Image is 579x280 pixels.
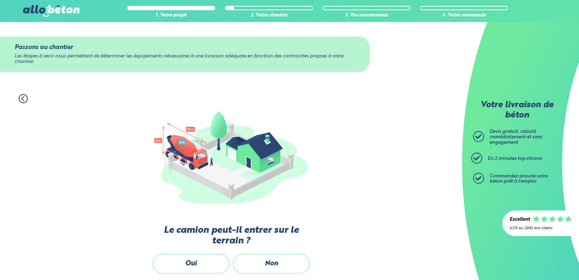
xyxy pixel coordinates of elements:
[514,251,571,272] iframe: Help widget launcher
[225,13,313,18] div: 2. Votre chantier
[233,254,310,273] label: Non
[510,217,530,223] div: Excellent
[23,5,79,17] img: allobéton
[15,44,355,51] div: Passons au chantier
[153,254,229,273] label: Oui
[323,13,411,18] div: 3. Vos coordonnées
[475,100,559,120] p: Votre livraison de béton
[127,13,215,18] div: 1. Votre projet
[510,226,572,230] div: 4.7/5 sur 2300 avis clients
[15,54,355,64] div: Les étapes à venir nous permettent de déterminer les équipements nécessaires à une livraison adéq...
[490,129,542,145] span: Devis gratuit, calculé immédiatement et sans engagement
[151,225,312,247] label: Le camion peut-il entrer sur le terrain ?
[490,174,548,184] span: Commandez ensuite votre béton prêt à l'emploi
[420,13,508,18] div: 4. Votre commande
[488,156,542,161] span: En 2 minutes top chrono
